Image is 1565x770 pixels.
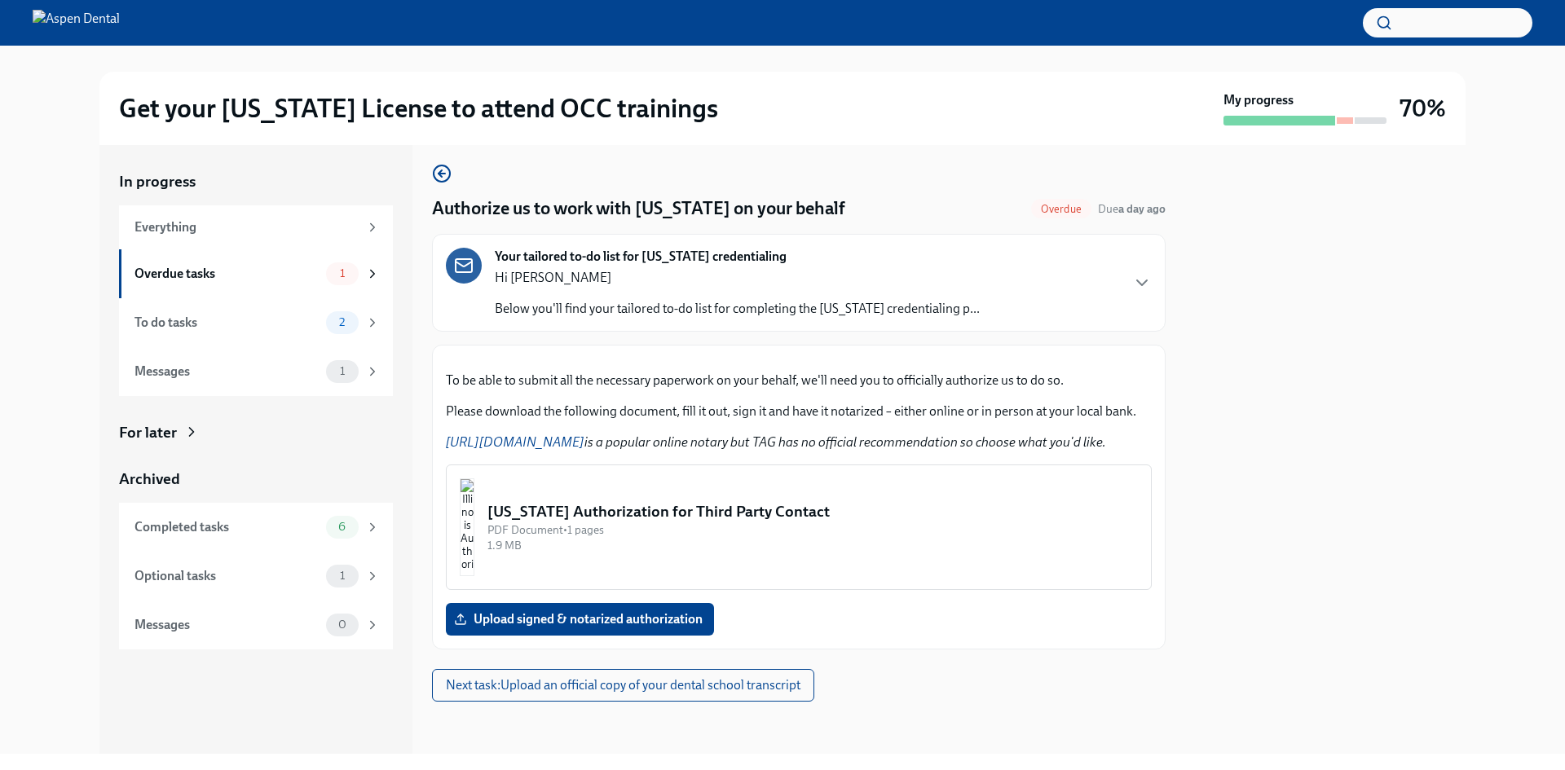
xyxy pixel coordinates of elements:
a: In progress [119,171,393,192]
div: To do tasks [134,314,320,332]
p: To be able to submit all the necessary paperwork on your behalf, we'll need you to officially aut... [446,372,1152,389]
strong: My progress [1223,91,1294,109]
div: Messages [134,363,320,381]
span: Overdue [1031,203,1091,215]
div: For later [119,422,177,443]
button: [US_STATE] Authorization for Third Party ContactPDF Document•1 pages1.9 MB [446,464,1152,590]
strong: Your tailored to-do list for [US_STATE] credentialing [495,248,787,266]
span: Next task : Upload an official copy of your dental school transcript [446,677,800,693]
a: Archived [119,469,393,490]
div: Everything [134,218,359,236]
span: 2 [329,316,355,328]
a: Messages1 [119,347,393,396]
h3: 70% [1400,94,1446,123]
a: Optional tasks1 [119,552,393,601]
span: 1 [330,365,355,377]
span: 0 [328,618,356,631]
h4: Authorize us to work with [US_STATE] on your behalf [432,196,845,221]
span: September 8th, 2025 07:00 [1098,201,1166,217]
a: For later [119,422,393,443]
a: To do tasks2 [119,298,393,347]
button: Next task:Upload an official copy of your dental school transcript [432,669,814,702]
a: Completed tasks6 [119,503,393,552]
p: Please download the following document, fill it out, sign it and have it notarized – either onlin... [446,403,1152,420]
div: Completed tasks [134,518,320,536]
div: Messages [134,616,320,634]
span: 1 [330,267,355,279]
div: Optional tasks [134,567,320,585]
span: Upload signed & notarized authorization [457,611,703,627]
a: Everything [119,205,393,249]
span: 1 [330,570,355,582]
a: Messages0 [119,601,393,649]
div: [US_STATE] Authorization for Third Party Contact [487,501,1138,522]
p: Below you'll find your tailored to-do list for completing the [US_STATE] credentialing p... [495,300,980,318]
span: 6 [328,521,355,533]
span: Due [1098,202,1166,216]
img: Aspen Dental [33,10,120,36]
div: 1.9 MB [487,538,1138,553]
em: is a popular online notary but TAG has no official recommendation so choose what you'd like. [446,434,1106,450]
strong: a day ago [1118,202,1166,216]
p: Hi [PERSON_NAME] [495,269,980,287]
a: [URL][DOMAIN_NAME] [446,434,584,450]
div: Overdue tasks [134,265,320,283]
a: Overdue tasks1 [119,249,393,298]
h2: Get your [US_STATE] License to attend OCC trainings [119,92,718,125]
img: Illinois Authorization for Third Party Contact [460,478,474,576]
label: Upload signed & notarized authorization [446,603,714,636]
div: PDF Document • 1 pages [487,522,1138,538]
